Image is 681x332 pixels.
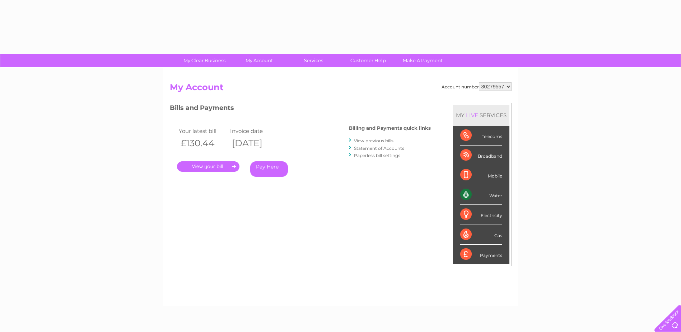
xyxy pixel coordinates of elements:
[175,54,234,67] a: My Clear Business
[460,146,502,165] div: Broadband
[453,105,509,125] div: MY SERVICES
[228,136,280,151] th: [DATE]
[339,54,398,67] a: Customer Help
[354,146,404,151] a: Statement of Accounts
[250,161,288,177] a: Pay Here
[177,126,229,136] td: Your latest bill
[229,54,289,67] a: My Account
[349,125,431,131] h4: Billing and Payments quick links
[177,136,229,151] th: £130.44
[393,54,452,67] a: Make A Payment
[460,185,502,205] div: Water
[284,54,343,67] a: Services
[170,82,512,96] h2: My Account
[465,112,480,119] div: LIVE
[170,103,431,115] h3: Bills and Payments
[228,126,280,136] td: Invoice date
[177,161,239,172] a: .
[460,225,502,245] div: Gas
[354,138,393,143] a: View previous bills
[460,245,502,264] div: Payments
[442,82,512,91] div: Account number
[460,126,502,146] div: Telecoms
[460,165,502,185] div: Mobile
[460,205,502,225] div: Electricity
[354,153,400,158] a: Paperless bill settings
